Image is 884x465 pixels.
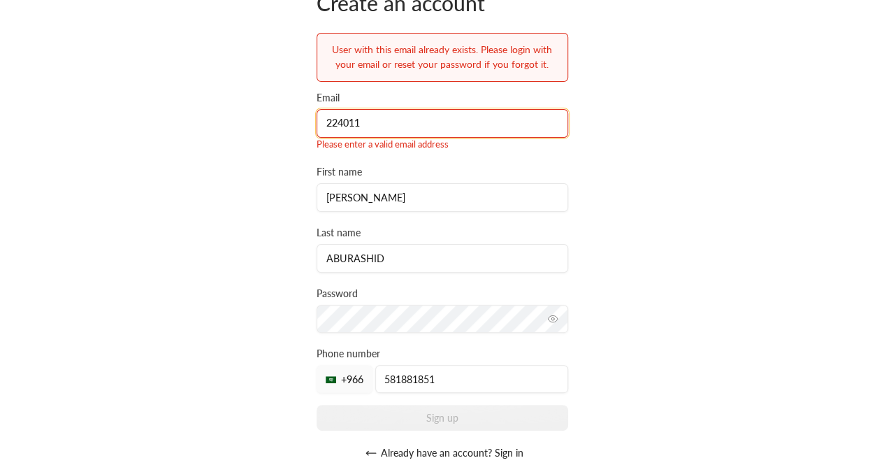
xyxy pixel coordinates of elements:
div: Please enter a valid email address [317,138,568,152]
label: First name [317,165,362,179]
div: User with this email already exists. Please login with your email or reset your password if you f... [326,43,558,72]
div: +966 [317,365,372,393]
label: Password [317,287,358,301]
label: Last name [317,226,361,240]
label: Phone number [317,347,380,361]
label: Email [317,91,340,105]
button: toggle password visibility [542,308,564,330]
